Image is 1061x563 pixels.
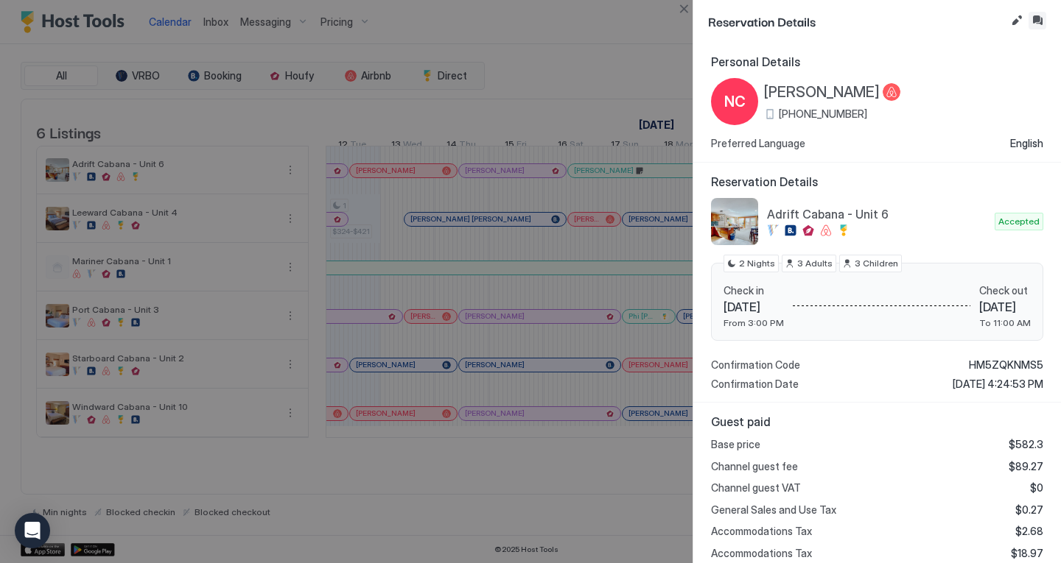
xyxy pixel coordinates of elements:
[711,137,805,150] span: Preferred Language
[1029,12,1046,29] button: Inbox
[1011,547,1043,560] span: $18.97
[764,83,880,102] span: [PERSON_NAME]
[708,12,1005,30] span: Reservation Details
[797,257,833,270] span: 3 Adults
[711,481,801,495] span: Channel guest VAT
[711,378,799,391] span: Confirmation Date
[711,414,1043,429] span: Guest paid
[711,503,836,517] span: General Sales and Use Tax
[711,438,760,451] span: Base price
[15,513,50,548] div: Open Intercom Messenger
[979,317,1031,328] span: To 11:00 AM
[711,547,812,560] span: Accommodations Tax
[1030,481,1043,495] span: $0
[739,257,775,270] span: 2 Nights
[1010,137,1043,150] span: English
[711,54,1043,69] span: Personal Details
[969,358,1043,372] span: HM5ZQKNMS5
[979,284,1031,297] span: Check out
[1015,503,1043,517] span: $0.27
[1009,460,1043,473] span: $89.27
[998,215,1040,228] span: Accepted
[711,358,800,372] span: Confirmation Code
[711,525,812,538] span: Accommodations Tax
[711,198,758,245] div: listing image
[979,300,1031,314] span: [DATE]
[1015,525,1043,538] span: $2.68
[724,317,784,328] span: From 3:00 PM
[953,378,1043,391] span: [DATE] 4:24:53 PM
[855,257,898,270] span: 3 Children
[724,91,746,113] span: NC
[779,107,867,121] span: [PHONE_NUMBER]
[1009,438,1043,451] span: $582.3
[724,284,784,297] span: Check in
[711,460,798,473] span: Channel guest fee
[724,300,784,314] span: [DATE]
[711,174,1043,189] span: Reservation Details
[767,207,989,222] span: Adrift Cabana - Unit 6
[1008,12,1026,29] button: Edit reservation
